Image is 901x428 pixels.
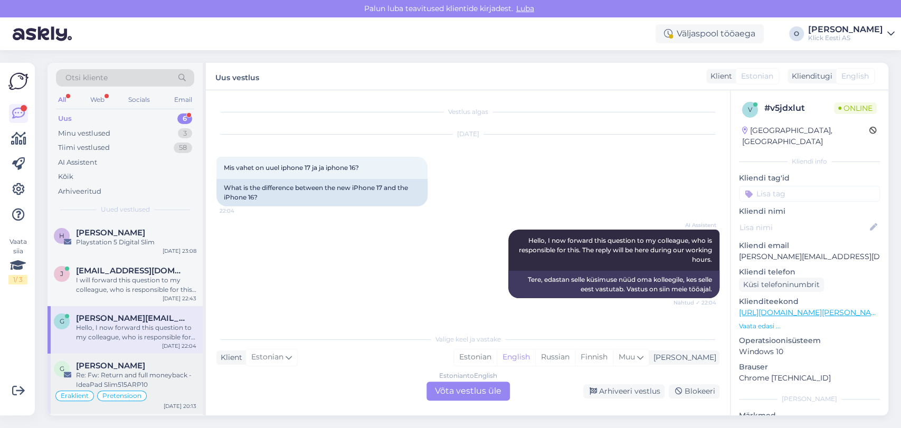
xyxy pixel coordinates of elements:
span: Mis vahet on uuel iphone 17 ja ja iphone 16? [224,164,359,172]
div: All [56,93,68,107]
p: Kliendi email [739,240,880,251]
div: [DATE] [216,129,719,139]
p: Klienditeekond [739,296,880,307]
a: [URL][DOMAIN_NAME][PERSON_NAME] [739,308,885,317]
div: Minu vestlused [58,128,110,139]
div: Finnish [575,349,613,365]
span: G [60,365,64,373]
label: Uus vestlus [215,69,259,83]
input: Lisa nimi [739,222,868,233]
div: Väljaspool tööaega [656,24,764,43]
div: Arhiveeritud [58,186,101,197]
span: Hello, I now forward this question to my colleague, who is responsible for this. The reply will b... [519,236,714,263]
span: v [748,106,752,113]
div: [DATE] 22:04 [162,342,196,350]
p: Operatsioonisüsteem [739,335,880,346]
p: Chrome [TECHNICAL_ID] [739,373,880,384]
span: Estonian [741,71,773,82]
div: Russian [535,349,575,365]
div: Tiimi vestlused [58,142,110,153]
div: [PERSON_NAME] [649,352,716,363]
div: [DATE] 20:13 [164,402,196,410]
p: Vaata edasi ... [739,321,880,331]
div: Klick Eesti AS [808,34,883,42]
p: Kliendi nimi [739,206,880,217]
div: Email [172,93,194,107]
div: 6 [177,113,192,124]
span: Hugo Heinmaa [76,228,145,237]
div: Kõik [58,172,73,182]
p: Brauser [739,362,880,373]
span: Eraklient [61,393,89,399]
p: Windows 10 [739,346,880,357]
div: Valige keel ja vastake [216,335,719,344]
span: English [841,71,869,82]
div: 3 [178,128,192,139]
div: Web [88,93,107,107]
span: Pretensioon [102,393,141,399]
div: Vestlus algas [216,107,719,117]
div: [DATE] 23:08 [163,247,196,255]
div: # v5jdxlut [764,102,834,115]
span: 22:04 [220,207,259,215]
span: Otsi kliente [65,72,108,83]
span: AI Assistent [677,221,716,229]
span: H [59,232,64,240]
div: Arhiveeri vestlus [583,384,665,398]
div: Playstation 5 Digital Slim [76,237,196,247]
span: Nähtud ✓ 22:04 [674,299,716,307]
div: O [789,26,804,41]
div: 58 [174,142,192,153]
a: [PERSON_NAME]Klick Eesti AS [808,25,895,42]
span: Estonian [251,351,283,363]
div: Re: Fw: Return and full moneyback - IdeaPad Slim515ARP10 [76,370,196,389]
div: What is the difference between the new iPhone 17 and the iPhone 16? [216,179,428,206]
span: Online [834,102,877,114]
span: Muu [619,352,635,362]
div: [DATE] 22:43 [163,294,196,302]
div: Klient [706,71,732,82]
p: Märkmed [739,410,880,421]
span: Giorgi Tsiklauri [76,361,145,370]
span: Uued vestlused [101,205,150,214]
div: Estonian [454,349,497,365]
p: [PERSON_NAME][EMAIL_ADDRESS][DOMAIN_NAME] [739,251,880,262]
img: Askly Logo [8,71,29,91]
div: 1 / 3 [8,275,27,284]
div: English [497,349,535,365]
div: Blokeeri [669,384,719,398]
div: Kliendi info [739,157,880,166]
input: Lisa tag [739,186,880,202]
span: g [60,317,64,325]
div: [PERSON_NAME] [739,394,880,404]
div: Tere, edastan selle küsimuse nüüd oma kolleegile, kes selle eest vastutab. Vastus on siin meie tö... [508,271,719,298]
span: Luba [513,4,537,13]
span: j [60,270,63,278]
div: Võta vestlus üle [426,382,510,401]
div: AI Assistent [58,157,97,168]
div: I will forward this question to my colleague, who is responsible for this. The reply will be here... [76,275,196,294]
span: jaanasiig@gmail.com [76,266,186,275]
div: [PERSON_NAME] [808,25,883,34]
span: georg@netikodu.ee [76,313,186,323]
p: Kliendi tag'id [739,173,880,184]
div: Hello, I now forward this question to my colleague, who is responsible for this. The reply will b... [76,323,196,342]
div: Klienditugi [788,71,832,82]
div: Klient [216,352,242,363]
p: Kliendi telefon [739,267,880,278]
div: Estonian to English [439,371,497,381]
div: Uus [58,113,72,124]
div: [GEOGRAPHIC_DATA], [GEOGRAPHIC_DATA] [742,125,869,147]
div: Socials [126,93,152,107]
div: Küsi telefoninumbrit [739,278,824,292]
div: Vaata siia [8,237,27,284]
